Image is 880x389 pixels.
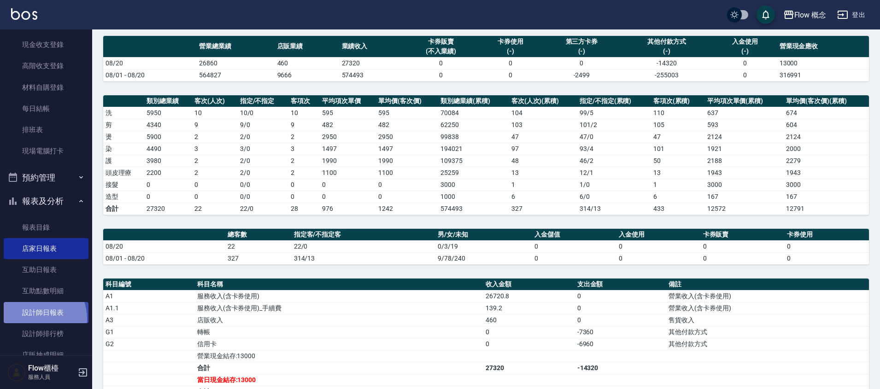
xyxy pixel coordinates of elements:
[666,326,869,338] td: 其他付款方式
[651,131,705,143] td: 47
[705,155,784,167] td: 2188
[103,191,144,203] td: 造型
[833,6,869,23] button: 登出
[784,143,869,155] td: 2000
[376,203,438,215] td: 1242
[651,119,705,131] td: 105
[543,57,621,69] td: 0
[340,69,404,81] td: 574493
[238,179,289,191] td: 0 / 0
[784,155,869,167] td: 2279
[320,119,376,131] td: 482
[509,191,577,203] td: 6
[481,46,540,56] div: (-)
[4,217,88,238] a: 報表目錄
[103,240,225,252] td: 08/20
[103,302,195,314] td: A1.1
[483,338,575,350] td: 0
[577,155,651,167] td: 46 / 2
[4,55,88,76] a: 高階收支登錄
[701,240,785,252] td: 0
[103,338,195,350] td: G2
[545,37,619,46] div: 第三方卡券
[532,252,616,264] td: 0
[192,191,238,203] td: 0
[705,143,784,155] td: 1921
[238,191,289,203] td: 0 / 0
[784,179,869,191] td: 3000
[666,302,869,314] td: 營業收入(含卡券使用)
[103,131,144,143] td: 燙
[197,69,275,81] td: 564827
[705,107,784,119] td: 637
[103,314,195,326] td: A3
[225,240,292,252] td: 22
[192,95,238,107] th: 客次(人次)
[509,119,577,131] td: 103
[4,238,88,259] a: 店家日報表
[577,131,651,143] td: 47 / 0
[438,143,509,155] td: 194021
[406,37,476,46] div: 卡券販賣
[340,57,404,69] td: 27320
[144,143,192,155] td: 4490
[320,131,376,143] td: 2950
[577,191,651,203] td: 6 / 0
[238,119,289,131] td: 9 / 0
[438,179,509,191] td: 3000
[784,131,869,143] td: 2124
[438,107,509,119] td: 70084
[225,252,292,264] td: 327
[4,323,88,344] a: 設計師排行榜
[577,179,651,191] td: 1 / 0
[195,326,483,338] td: 轉帳
[509,131,577,143] td: 47
[545,46,619,56] div: (-)
[715,37,775,46] div: 入金使用
[483,302,575,314] td: 139.2
[705,203,784,215] td: 12572
[438,191,509,203] td: 1000
[238,131,289,143] td: 2 / 0
[785,252,869,264] td: 0
[435,229,532,241] th: 男/女/未知
[238,155,289,167] td: 2 / 0
[195,362,483,374] td: 合計
[478,57,543,69] td: 0
[103,279,195,290] th: 科目編號
[577,167,651,179] td: 12 / 1
[288,167,320,179] td: 2
[438,167,509,179] td: 25259
[195,374,483,386] td: 當日現金結存:13000
[784,119,869,131] td: 604
[288,191,320,203] td: 0
[320,143,376,155] td: 1497
[532,240,616,252] td: 0
[275,36,340,58] th: 店販業績
[144,155,192,167] td: 3980
[288,119,320,131] td: 9
[103,57,197,69] td: 08/20
[651,179,705,191] td: 1
[4,189,88,213] button: 報表及分析
[666,290,869,302] td: 營業收入(含卡券使用)
[192,179,238,191] td: 0
[4,344,88,366] a: 店販抽成明細
[197,36,275,58] th: 營業總業績
[320,203,376,215] td: 976
[195,314,483,326] td: 店販收入
[623,37,710,46] div: 其他付款方式
[192,203,238,215] td: 22
[292,229,436,241] th: 指定客/不指定客
[651,191,705,203] td: 6
[509,107,577,119] td: 104
[651,95,705,107] th: 客項次(累積)
[438,119,509,131] td: 62250
[404,57,478,69] td: 0
[575,314,667,326] td: 0
[575,290,667,302] td: 0
[666,338,869,350] td: 其他付款方式
[320,167,376,179] td: 1100
[509,179,577,191] td: 1
[103,179,144,191] td: 接髮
